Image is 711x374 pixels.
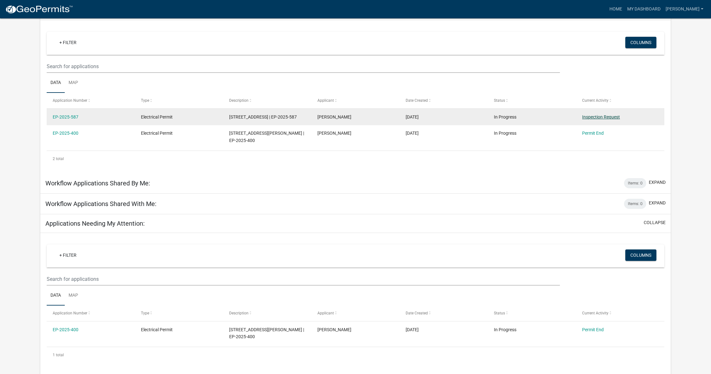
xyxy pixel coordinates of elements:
a: EP-2025-400 [53,327,78,332]
datatable-header-cell: Application Number [47,93,135,108]
span: In Progress [494,327,516,332]
span: Description [229,98,249,103]
span: 08/27/2025 [406,114,419,119]
h5: Workflow Applications Shared With Me: [45,200,156,208]
span: Electrical Permit [141,327,173,332]
span: Tim [317,131,351,136]
a: + Filter [54,249,82,261]
a: Map [65,286,82,306]
h5: Workflow Applications Shared By Me: [45,179,150,187]
a: EP-2025-587 [53,114,78,119]
div: collapse [40,233,671,369]
datatable-header-cell: Current Activity [576,306,664,321]
span: 1775 LINCOLN HILL RD | EP-2025-400 [229,327,304,339]
div: Items: 0 [624,199,646,209]
span: Type [141,311,149,315]
span: 02/07/2025 [406,327,419,332]
span: Applicant [317,98,334,103]
span: Date Created [406,311,428,315]
datatable-header-cell: Description [223,93,311,108]
a: Map [65,73,82,93]
span: Application Number [53,98,87,103]
a: + Filter [54,37,82,48]
a: Permit End [582,131,604,136]
button: collapse [644,219,666,226]
div: 1 total [47,347,664,363]
span: Status [494,98,505,103]
span: Current Activity [582,98,608,103]
span: Status [494,311,505,315]
datatable-header-cell: Application Number [47,306,135,321]
span: Electrical Permit [141,131,173,136]
span: In Progress [494,114,516,119]
a: Inspection Request [582,114,620,119]
span: In Progress [494,131,516,136]
div: Items: 0 [624,178,646,188]
button: expand [649,200,666,206]
a: Home [607,3,625,15]
span: Electrical Permit [141,114,173,119]
span: Type [141,98,149,103]
datatable-header-cell: Type [135,306,223,321]
button: expand [649,179,666,186]
a: Data [47,286,65,306]
datatable-header-cell: Current Activity [576,93,664,108]
input: Search for applications [47,273,560,286]
span: Current Activity [582,311,608,315]
datatable-header-cell: Type [135,93,223,108]
h5: Applications Needing My Attention: [45,220,145,227]
a: Permit End [582,327,604,332]
span: Application Number [53,311,87,315]
span: Tim [317,114,351,119]
datatable-header-cell: Applicant [311,306,400,321]
span: Date Created [406,98,428,103]
a: My Dashboard [625,3,663,15]
button: Columns [625,249,656,261]
datatable-header-cell: Description [223,306,311,321]
span: Tim [317,327,351,332]
span: 02/07/2025 [406,131,419,136]
button: Columns [625,37,656,48]
span: Applicant [317,311,334,315]
a: [PERSON_NAME] [663,3,706,15]
datatable-header-cell: Status [488,306,576,321]
a: EP-2025-400 [53,131,78,136]
span: 1775 LINCOLN HILL RD | EP-2025-400 [229,131,304,143]
span: Description [229,311,249,315]
datatable-header-cell: Date Created [400,93,488,108]
datatable-header-cell: Applicant [311,93,400,108]
datatable-header-cell: Status [488,93,576,108]
span: 1440 BEECH GROVE CT | EP-2025-587 [229,114,297,119]
input: Search for applications [47,60,560,73]
div: 2 total [47,151,664,167]
div: collapse [40,20,671,173]
datatable-header-cell: Date Created [400,306,488,321]
a: Data [47,73,65,93]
